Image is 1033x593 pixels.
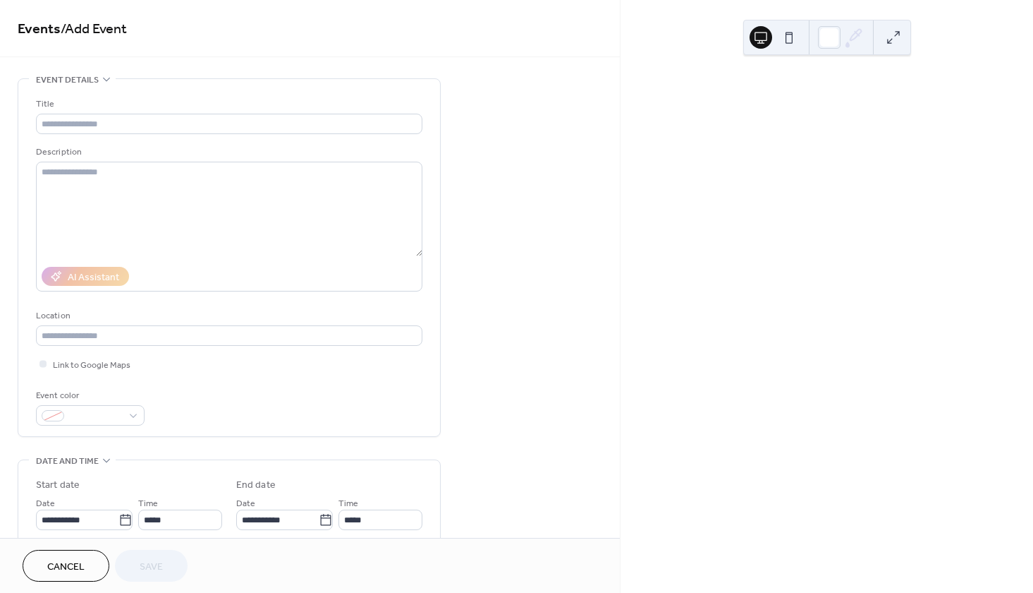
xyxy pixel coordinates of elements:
[61,16,127,43] span: / Add Event
[36,454,99,469] span: Date and time
[36,97,420,112] div: Title
[138,496,158,511] span: Time
[338,496,358,511] span: Time
[36,478,80,493] div: Start date
[23,550,109,582] button: Cancel
[18,16,61,43] a: Events
[53,358,130,373] span: Link to Google Maps
[236,496,255,511] span: Date
[36,309,420,323] div: Location
[236,478,276,493] div: End date
[47,560,85,575] span: Cancel
[36,145,420,160] div: Description
[36,73,99,88] span: Event details
[36,496,55,511] span: Date
[36,388,142,403] div: Event color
